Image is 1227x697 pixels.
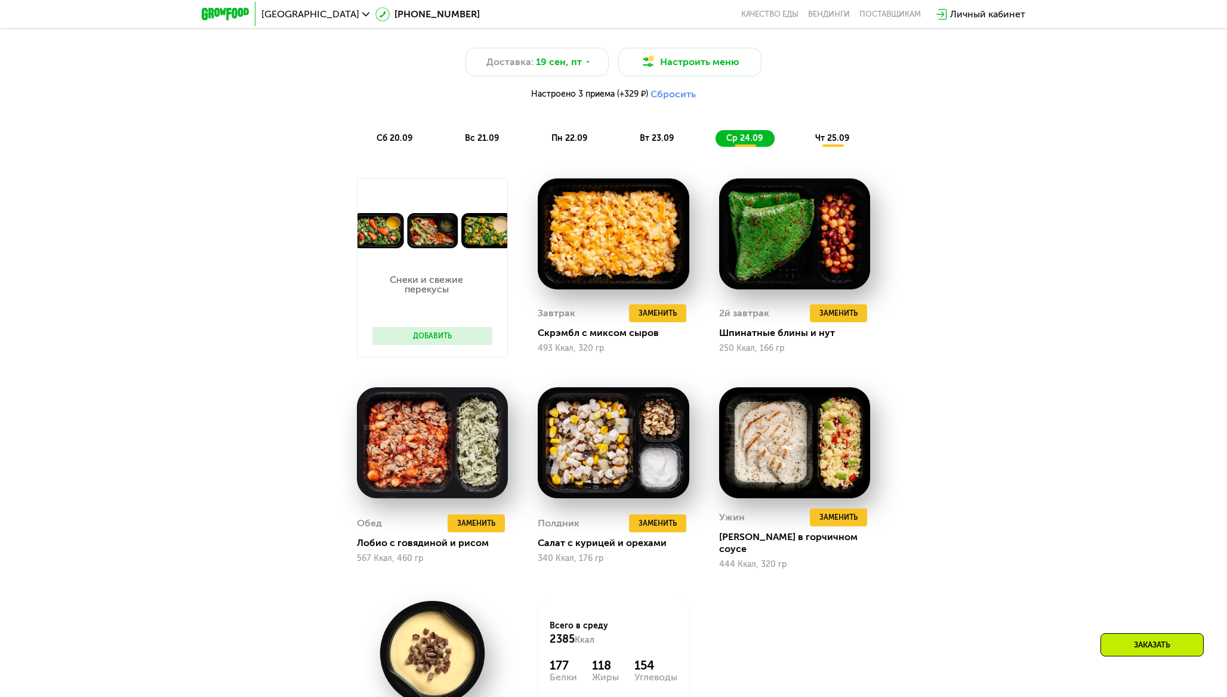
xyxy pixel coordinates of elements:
[372,327,492,345] button: Добавить
[538,327,698,339] div: Скрэмбл с миксом сыров
[538,344,689,353] div: 493 Ккал, 320 гр
[357,514,382,532] div: Обед
[377,133,412,143] span: сб 20.09
[531,90,648,98] span: Настроено 3 приема (+329 ₽)
[448,514,505,532] button: Заменить
[536,55,582,69] span: 19 сен, пт
[719,327,880,339] div: Шпинатные блины и нут
[550,620,677,646] div: Всего в среду
[634,658,677,673] div: 154
[538,304,575,322] div: Завтрак
[618,48,762,76] button: Настроить меню
[550,633,575,646] span: 2385
[815,133,849,143] span: чт 25.09
[741,10,799,19] a: Качество еды
[629,304,686,322] button: Заменить
[375,7,480,21] a: [PHONE_NUMBER]
[575,635,594,645] span: Ккал
[719,531,880,555] div: [PERSON_NAME] в горчичном соусе
[819,511,858,523] span: Заменить
[372,275,480,294] p: Снеки и свежие перекусы
[719,344,870,353] div: 250 Ккал, 166 гр
[357,537,517,549] div: Лобио с говядиной и рисом
[465,133,499,143] span: вс 21.09
[719,508,745,526] div: Ужин
[629,514,686,532] button: Заменить
[639,307,677,319] span: Заменить
[719,560,870,569] div: 444 Ккал, 320 гр
[551,133,587,143] span: пн 22.09
[634,673,677,682] div: Углеводы
[538,554,689,563] div: 340 Ккал, 176 гр
[550,658,577,673] div: 177
[859,10,921,19] div: поставщикам
[261,10,359,19] span: [GEOGRAPHIC_DATA]
[640,133,674,143] span: вт 23.09
[486,55,534,69] span: Доставка:
[651,88,696,100] button: Сбросить
[719,304,769,322] div: 2й завтрак
[592,673,619,682] div: Жиры
[810,304,867,322] button: Заменить
[1100,633,1204,656] div: Заказать
[538,537,698,549] div: Салат с курицей и орехами
[457,517,495,529] span: Заменить
[819,307,858,319] span: Заменить
[726,133,763,143] span: ср 24.09
[550,673,577,682] div: Белки
[357,554,508,563] div: 567 Ккал, 460 гр
[808,10,850,19] a: Вендинги
[950,7,1025,21] div: Личный кабинет
[538,514,579,532] div: Полдник
[810,508,867,526] button: Заменить
[592,658,619,673] div: 118
[639,517,677,529] span: Заменить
